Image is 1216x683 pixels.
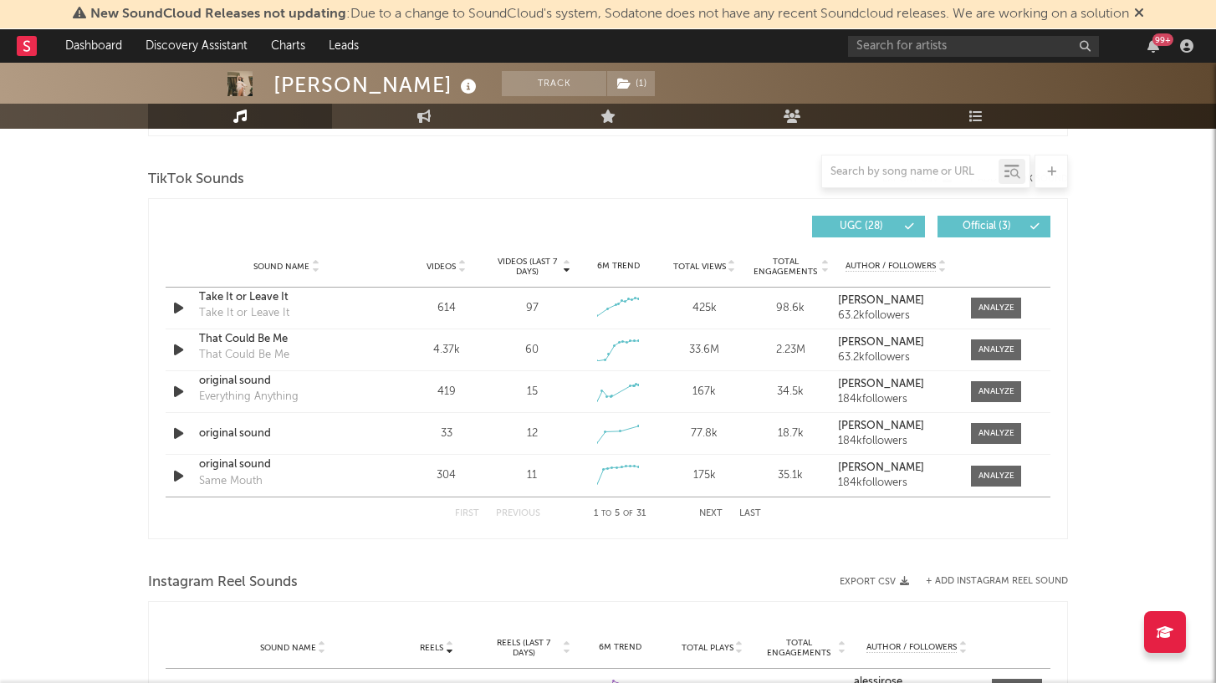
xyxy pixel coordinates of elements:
a: Leads [317,29,370,63]
span: Reels (last 7 days) [487,638,560,658]
div: + Add Instagram Reel Sound [909,577,1068,586]
a: [PERSON_NAME] [838,295,954,307]
button: (1) [607,71,655,96]
input: Search by song name or URL [822,166,999,179]
div: 33 [407,426,485,442]
div: 63.2k followers [838,352,954,364]
div: 35.1k [752,467,830,484]
div: 167k [666,384,743,400]
span: Official ( 3 ) [948,222,1025,232]
button: Next [699,509,723,518]
div: 60 [525,342,539,359]
div: Same Mouth [199,473,263,490]
div: 6M Trend [579,641,662,654]
button: First [455,509,479,518]
div: 33.6M [666,342,743,359]
strong: [PERSON_NAME] [838,462,924,473]
div: 614 [407,300,485,317]
span: New SoundCloud Releases not updating [90,8,346,21]
a: [PERSON_NAME] [838,337,954,349]
span: Author / Followers [866,642,957,653]
div: 175k [666,467,743,484]
button: + Add Instagram Reel Sound [926,577,1068,586]
span: Reels [420,643,443,653]
button: Previous [496,509,540,518]
strong: [PERSON_NAME] [838,295,924,306]
span: Sound Name [260,643,316,653]
div: 425k [666,300,743,317]
a: original sound [199,426,374,442]
span: Author / Followers [846,261,936,272]
button: UGC(28) [812,216,925,237]
span: of [623,510,633,517]
div: 18.7k [752,426,830,442]
div: That Could Be Me [199,347,289,364]
button: 99+ [1147,39,1159,53]
a: Take It or Leave It [199,289,374,306]
div: 419 [407,384,485,400]
button: Track [502,71,606,96]
a: original sound [199,373,374,390]
span: Total Plays [682,643,733,653]
span: Videos [427,262,456,272]
div: 4.37k [407,342,485,359]
div: 184k followers [838,394,954,405]
a: That Could Be Me [199,331,374,348]
a: [PERSON_NAME] [838,462,954,474]
a: Discovery Assistant [134,29,259,63]
span: Total Views [673,262,726,272]
div: 6M Trend [580,260,657,273]
strong: [PERSON_NAME] [838,421,924,431]
a: [PERSON_NAME] [838,421,954,432]
a: original sound [199,456,374,473]
button: Last [739,509,761,518]
span: Total Engagements [763,638,836,658]
strong: [PERSON_NAME] [838,379,924,390]
span: to [601,510,611,517]
span: ( 1 ) [606,71,656,96]
div: 34.5k [752,384,830,400]
div: 77.8k [666,426,743,442]
div: 15 [527,384,538,400]
div: 184k followers [838,477,954,489]
div: Take It or Leave It [199,305,289,322]
span: : Due to a change to SoundCloud's system, Sodatone does not have any recent Soundcloud releases. ... [90,8,1129,21]
span: UGC ( 28 ) [823,222,900,232]
span: Videos (last 7 days) [493,257,561,277]
a: Charts [259,29,317,63]
div: 63.2k followers [838,310,954,322]
span: Total Engagements [752,257,820,277]
div: 98.6k [752,300,830,317]
div: [PERSON_NAME] [273,71,481,99]
div: 99 + [1152,33,1173,46]
span: Instagram Reel Sounds [148,573,298,593]
span: Sound Name [253,262,309,272]
button: Export CSV [840,577,909,587]
div: 97 [526,300,539,317]
div: 11 [527,467,537,484]
a: [PERSON_NAME] [838,379,954,390]
div: 304 [407,467,485,484]
div: 1 5 31 [574,504,666,524]
span: Dismiss [1134,8,1144,21]
div: 2.23M [752,342,830,359]
a: Dashboard [54,29,134,63]
div: 184k followers [838,436,954,447]
input: Search for artists [848,36,1099,57]
strong: [PERSON_NAME] [838,337,924,348]
div: 12 [527,426,538,442]
div: Everything Anything [199,389,299,405]
button: Official(3) [938,216,1050,237]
